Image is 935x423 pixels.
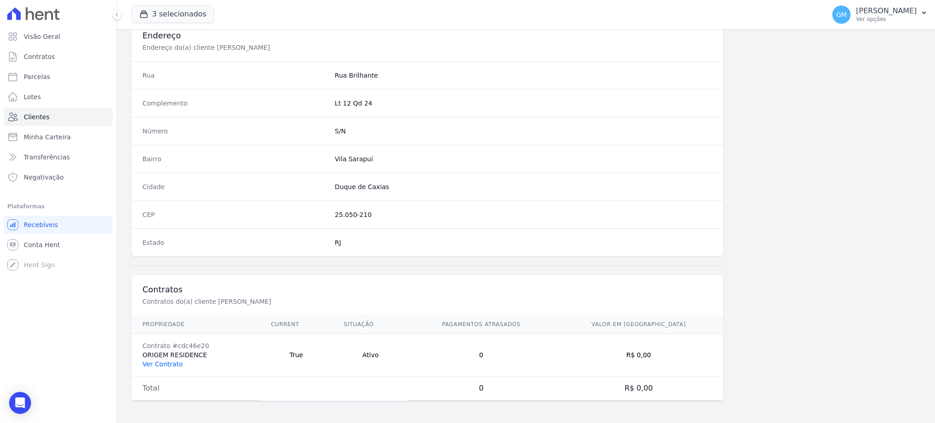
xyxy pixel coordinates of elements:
[836,11,847,18] span: GM
[4,236,113,254] a: Conta Hent
[856,6,917,16] p: [PERSON_NAME]
[142,210,327,219] dt: CEP
[335,182,712,191] dd: Duque de Caxias
[142,297,449,306] p: Contratos do(a) cliente [PERSON_NAME]
[554,334,723,376] td: R$ 0,00
[333,334,408,376] td: Ativo
[4,128,113,146] a: Minha Carteira
[9,392,31,414] div: Open Intercom Messenger
[24,220,58,229] span: Recebíveis
[142,30,712,41] h3: Endereço
[4,216,113,234] a: Recebíveis
[142,99,327,108] dt: Complemento
[856,16,917,23] p: Ver opções
[24,72,50,81] span: Parcelas
[335,210,712,219] dd: 25.050-210
[131,376,260,401] td: Total
[4,27,113,46] a: Visão Geral
[4,148,113,166] a: Transferências
[24,132,71,142] span: Minha Carteira
[825,2,935,27] button: GM [PERSON_NAME] Ver opções
[4,108,113,126] a: Clientes
[333,315,408,334] th: Situação
[4,48,113,66] a: Contratos
[131,334,260,376] td: ORIGEM RESIDENCE
[142,238,327,247] dt: Estado
[554,376,723,401] td: R$ 0,00
[142,182,327,191] dt: Cidade
[335,127,712,136] dd: S/N
[4,88,113,106] a: Lotes
[24,52,55,61] span: Contratos
[408,376,554,401] td: 0
[408,334,554,376] td: 0
[24,240,60,249] span: Conta Hent
[260,315,333,334] th: Current
[408,315,554,334] th: Pagamentos Atrasados
[131,315,260,334] th: Propriedade
[335,71,712,80] dd: Rua Brilhante
[24,32,60,41] span: Visão Geral
[142,284,712,295] h3: Contratos
[260,334,333,376] td: True
[335,154,712,164] dd: Vila Sarapuí
[142,360,183,368] a: Ver Contrato
[142,127,327,136] dt: Número
[24,173,64,182] span: Negativação
[335,99,712,108] dd: Lt 12 Qd 24
[142,341,249,350] div: Contrato #cdc46e20
[4,68,113,86] a: Parcelas
[4,168,113,186] a: Negativação
[24,153,70,162] span: Transferências
[554,315,723,334] th: Valor em [GEOGRAPHIC_DATA]
[142,154,327,164] dt: Bairro
[335,238,712,247] dd: RJ
[24,92,41,101] span: Lotes
[7,201,109,212] div: Plataformas
[131,5,214,23] button: 3 selecionados
[142,43,449,52] p: Endereço do(a) cliente [PERSON_NAME]
[24,112,49,122] span: Clientes
[142,71,327,80] dt: Rua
